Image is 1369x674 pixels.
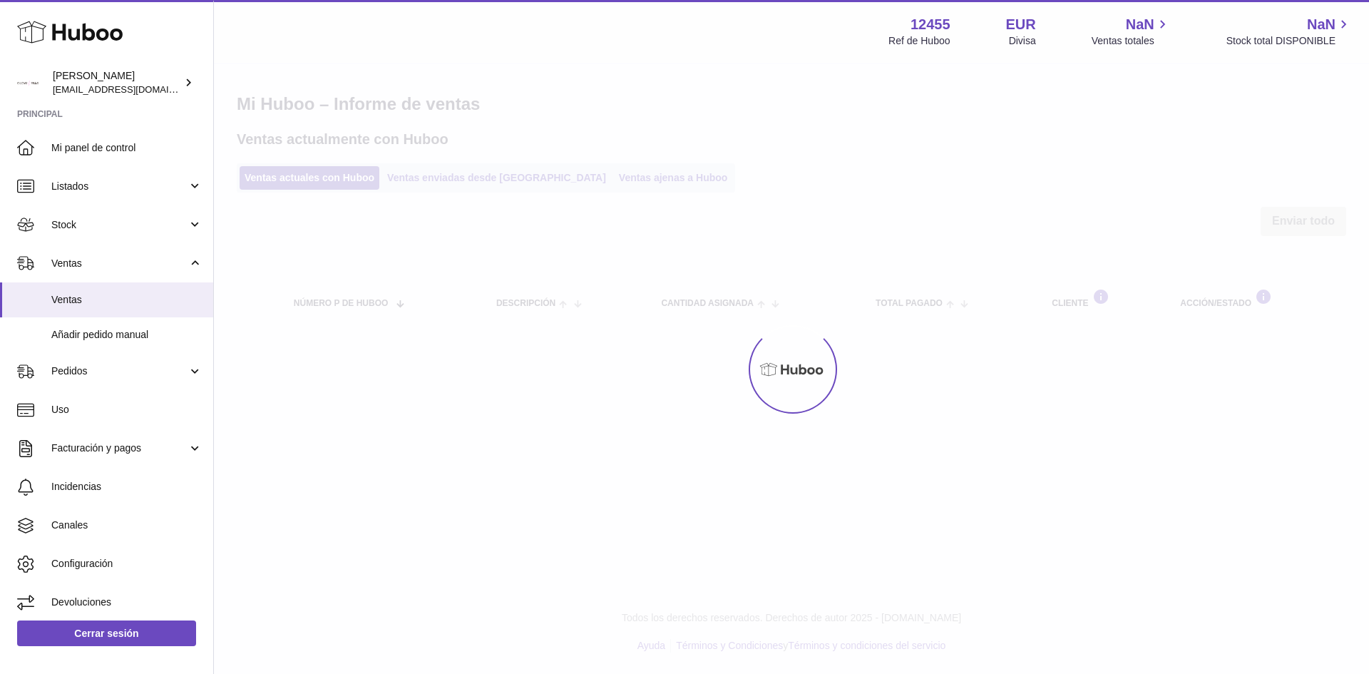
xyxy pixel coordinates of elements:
span: Incidencias [51,480,202,494]
span: Listados [51,180,188,193]
strong: EUR [1006,15,1036,34]
span: Facturación y pagos [51,441,188,455]
img: pedidos@glowrias.com [17,72,39,93]
strong: 12455 [911,15,950,34]
span: Uso [51,403,202,417]
span: Stock total DISPONIBLE [1226,34,1352,48]
span: Configuración [51,557,202,571]
a: NaN Ventas totales [1092,15,1171,48]
a: Cerrar sesión [17,621,196,646]
span: Ventas [51,257,188,270]
span: Ventas [51,293,202,307]
a: NaN Stock total DISPONIBLE [1226,15,1352,48]
div: [PERSON_NAME] [53,69,181,96]
span: Devoluciones [51,596,202,609]
span: NaN [1126,15,1154,34]
span: NaN [1307,15,1335,34]
span: Pedidos [51,364,188,378]
span: Ventas totales [1092,34,1171,48]
span: Stock [51,218,188,232]
span: [EMAIL_ADDRESS][DOMAIN_NAME] [53,83,210,95]
span: Añadir pedido manual [51,328,202,342]
span: Canales [51,519,202,532]
div: Ref de Huboo [888,34,950,48]
span: Mi panel de control [51,141,202,155]
div: Divisa [1009,34,1036,48]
